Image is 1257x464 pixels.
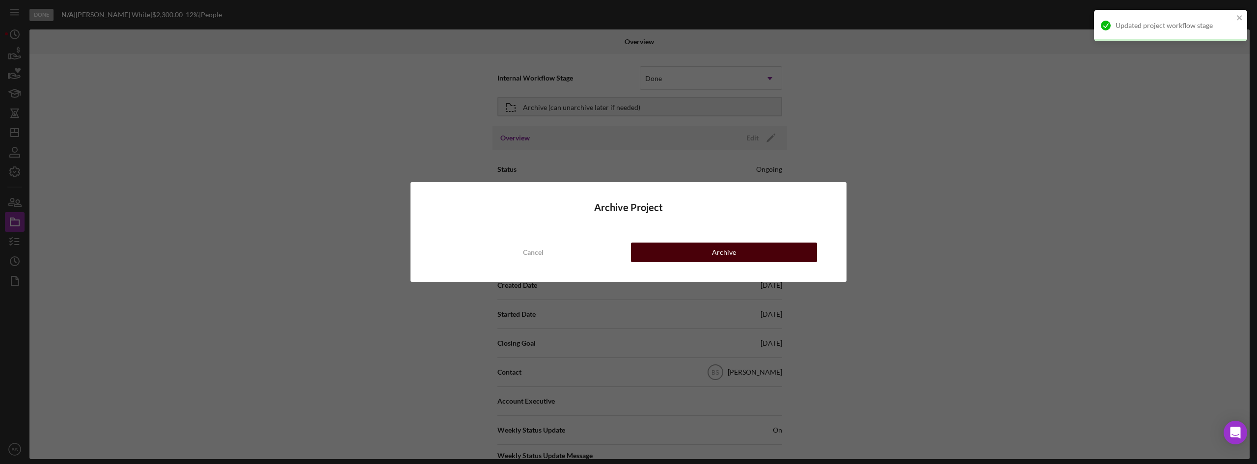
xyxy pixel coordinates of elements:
[631,243,817,262] button: Archive
[440,202,817,213] h4: Archive Project
[1116,22,1233,29] div: Updated project workflow stage
[1236,14,1243,23] button: close
[712,243,736,262] div: Archive
[1224,421,1247,444] div: Open Intercom Messenger
[523,243,544,262] div: Cancel
[440,243,626,262] button: Cancel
